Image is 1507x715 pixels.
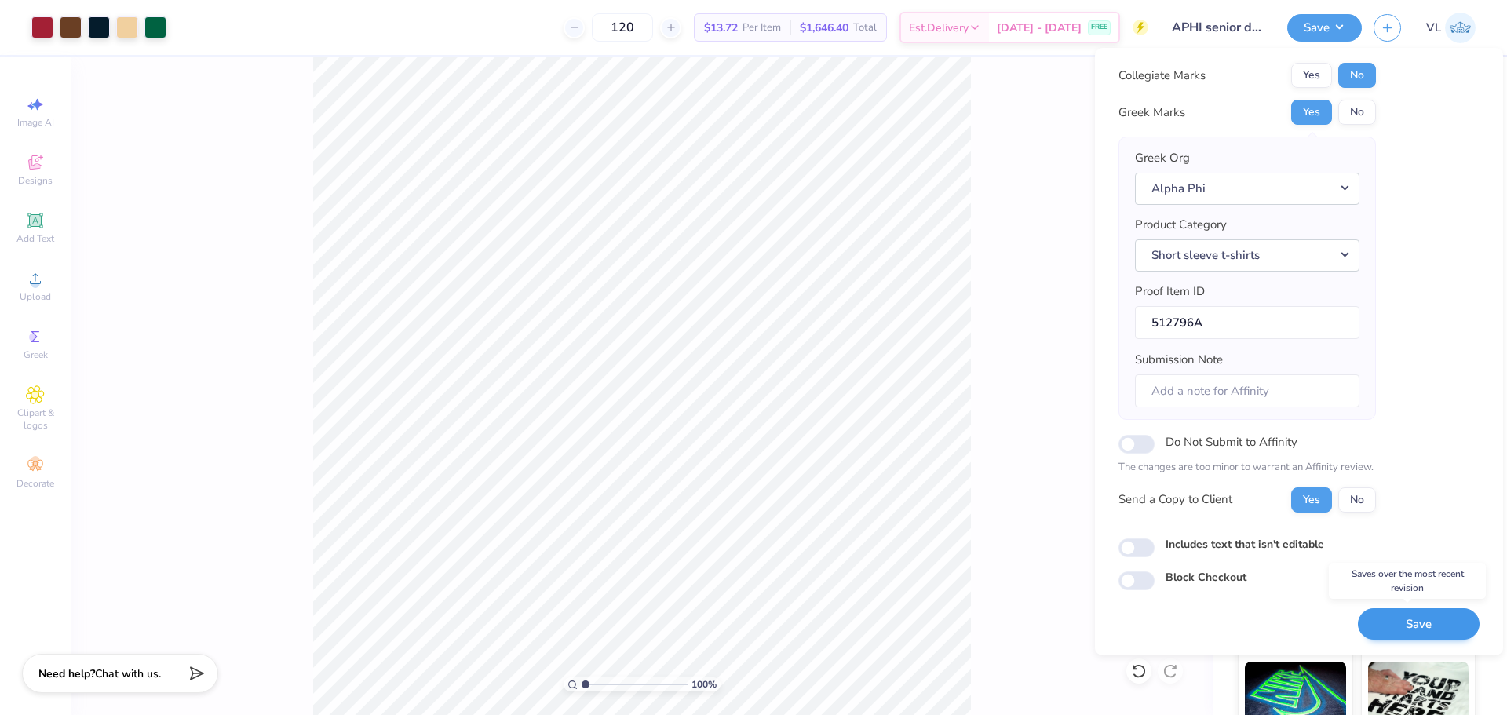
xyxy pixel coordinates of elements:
input: – – [592,13,653,42]
span: Add Text [16,232,54,245]
button: Save [1287,14,1362,42]
input: Untitled Design [1160,12,1275,43]
span: Clipart & logos [8,407,63,432]
span: $13.72 [704,20,738,36]
button: Yes [1291,63,1332,88]
button: Yes [1291,487,1332,513]
button: No [1338,487,1376,513]
strong: Need help? [38,666,95,681]
span: Designs [18,174,53,187]
span: VL [1426,19,1441,37]
button: No [1338,63,1376,88]
span: Per Item [743,20,781,36]
label: Greek Org [1135,149,1190,167]
button: Yes [1291,100,1332,125]
span: FREE [1091,22,1107,33]
p: The changes are too minor to warrant an Affinity review. [1118,460,1376,476]
a: VL [1426,13,1476,43]
span: [DATE] - [DATE] [997,20,1082,36]
input: Add a note for Affinity [1135,374,1359,408]
span: Decorate [16,477,54,490]
label: Includes text that isn't editable [1166,536,1324,553]
span: Image AI [17,116,54,129]
button: No [1338,100,1376,125]
label: Submission Note [1135,351,1223,369]
button: Alpha Phi [1135,173,1359,205]
button: Save [1358,608,1480,640]
div: Collegiate Marks [1118,67,1206,85]
label: Block Checkout [1166,569,1246,585]
label: Proof Item ID [1135,283,1205,301]
div: Greek Marks [1118,104,1185,122]
div: Saves over the most recent revision [1329,563,1486,599]
div: Send a Copy to Client [1118,491,1232,509]
span: $1,646.40 [800,20,848,36]
span: Est. Delivery [909,20,969,36]
img: Vincent Lloyd Laurel [1445,13,1476,43]
span: Chat with us. [95,666,161,681]
span: Greek [24,348,48,361]
label: Product Category [1135,216,1227,234]
span: Total [853,20,877,36]
label: Do Not Submit to Affinity [1166,432,1297,452]
span: 100 % [691,677,717,691]
button: Short sleeve t-shirts [1135,239,1359,272]
span: Upload [20,290,51,303]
